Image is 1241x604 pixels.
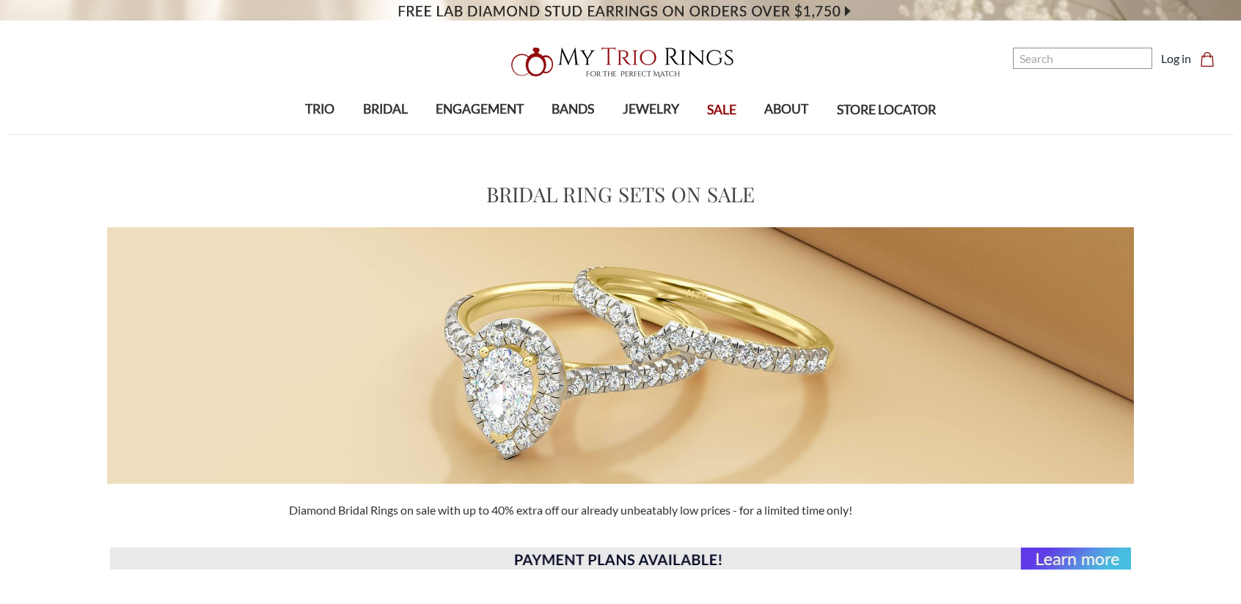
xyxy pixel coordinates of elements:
a: Cart with 0 items [1200,50,1223,67]
a: TRIO [291,86,348,133]
button: submenu toggle [378,133,392,135]
span: JEWELRY [623,100,679,119]
div: Diamond Bridal Rings on sale with up to 40% extra off our already unbeatably low prices - for a l... [280,501,961,519]
span: STORE LOCATOR [837,100,936,119]
span: BRIDAL [363,100,408,119]
a: ENGAGEMENT [422,86,538,133]
button: submenu toggle [472,133,487,135]
button: submenu toggle [565,133,580,135]
a: My Trio Rings [360,39,882,86]
span: TRIO [305,100,334,119]
a: SALE [693,86,750,134]
svg: cart.cart_preview [1200,52,1215,67]
img: My Trio Rings [503,39,738,86]
a: JEWELRY [609,86,693,133]
button: submenu toggle [643,133,658,135]
a: BRIDAL [348,86,421,133]
span: SALE [707,100,736,119]
input: Search [1013,48,1152,69]
a: STORE LOCATOR [823,86,950,134]
button: submenu toggle [779,133,794,135]
h1: Bridal Ring Sets on Sale [486,179,755,210]
button: submenu toggle [312,133,327,135]
span: BANDS [552,100,594,119]
a: ABOUT [750,86,822,133]
a: BANDS [538,86,608,133]
span: ENGAGEMENT [436,100,524,119]
span: ABOUT [764,100,808,119]
a: Log in [1161,50,1191,67]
